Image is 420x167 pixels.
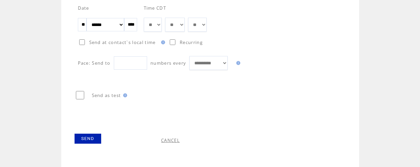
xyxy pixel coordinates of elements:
[150,60,186,66] span: numbers every
[159,40,165,44] img: help.gif
[121,93,127,97] img: help.gif
[161,137,180,143] a: CANCEL
[234,61,240,65] img: help.gif
[89,39,156,45] span: Send at contact`s local time
[78,5,89,11] span: Date
[78,60,110,66] span: Pace: Send to
[92,92,121,98] span: Send as test
[180,39,203,45] span: Recurring
[144,5,166,11] span: Time CDT
[75,134,101,144] a: SEND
